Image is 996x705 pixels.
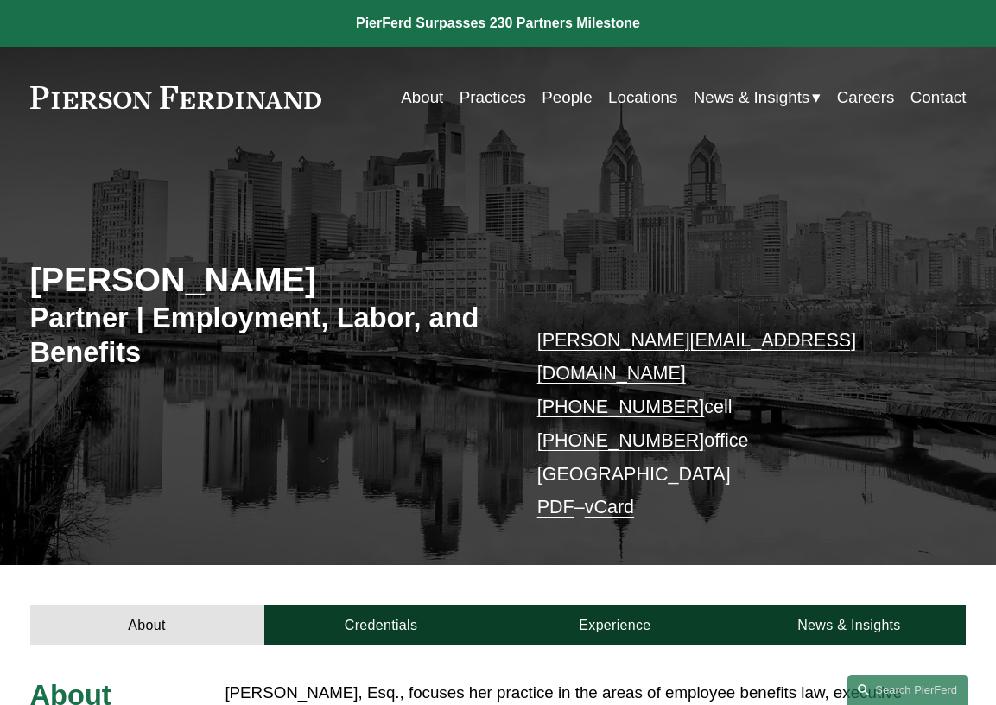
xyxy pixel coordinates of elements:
a: News & Insights [732,605,966,645]
a: [PERSON_NAME][EMAIL_ADDRESS][DOMAIN_NAME] [537,330,856,384]
a: [PHONE_NUMBER] [537,397,705,417]
a: folder dropdown [694,81,821,114]
a: About [401,81,443,114]
p: cell office [GEOGRAPHIC_DATA] – [537,324,928,525]
a: Practices [460,81,526,114]
a: Careers [837,81,895,114]
h3: Partner | Employment, Labor, and Benefits [30,301,498,371]
a: [PHONE_NUMBER] [537,430,705,451]
a: Locations [608,81,677,114]
a: vCard [585,497,634,518]
a: Credentials [264,605,498,645]
h2: [PERSON_NAME] [30,259,498,301]
a: Experience [498,605,732,645]
a: PDF [537,497,574,518]
a: About [30,605,264,645]
a: People [542,81,592,114]
a: Search this site [847,675,968,705]
span: News & Insights [694,83,809,112]
a: Contact [910,81,967,114]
